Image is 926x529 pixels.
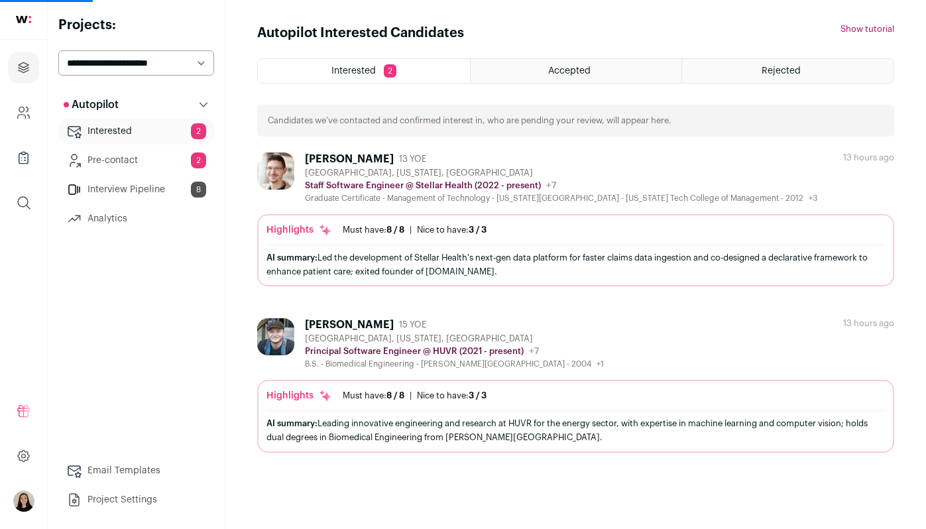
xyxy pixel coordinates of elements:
span: +1 [597,360,604,368]
div: Graduate Certificate - Management of Technology - [US_STATE][GEOGRAPHIC_DATA] - [US_STATE] Tech C... [305,193,817,204]
a: [PERSON_NAME] 13 YOE [GEOGRAPHIC_DATA], [US_STATE], [GEOGRAPHIC_DATA] Staff Software Engineer @ S... [257,152,894,286]
a: Interested2 [58,118,214,145]
p: Staff Software Engineer @ Stellar Health (2022 - present) [305,180,541,191]
span: +7 [529,347,540,356]
div: 13 hours ago [843,318,894,329]
img: wellfound-shorthand-0d5821cbd27db2630d0214b213865d53afaa358527fdda9d0ea32b1df1b89c2c.svg [16,16,31,23]
a: Company and ATS Settings [8,97,39,129]
span: 3 / 3 [469,391,487,400]
a: [PERSON_NAME] 15 YOE [GEOGRAPHIC_DATA], [US_STATE], [GEOGRAPHIC_DATA] Principal Software Engineer... [257,318,894,452]
div: [GEOGRAPHIC_DATA], [US_STATE], [GEOGRAPHIC_DATA] [305,168,817,178]
a: Projects [8,52,39,84]
div: Highlights [266,223,332,237]
div: Must have: [343,390,404,401]
span: 13 YOE [399,154,426,164]
div: [PERSON_NAME] [305,152,394,166]
div: Leading innovative engineering and research at HUVR for the energy sector, with expertise in mach... [266,416,885,444]
span: Rejected [762,66,801,76]
button: Show tutorial [840,24,894,34]
span: 2 [191,152,206,168]
p: Principal Software Engineer @ HUVR (2021 - present) [305,346,524,357]
div: [GEOGRAPHIC_DATA], [US_STATE], [GEOGRAPHIC_DATA] [305,333,604,344]
img: 4082e17f32edc6e8e8729b1a9c1dcfed359339cf9185ffd914af0dc16a3a89cb.jpg [257,318,294,355]
button: Autopilot [58,91,214,118]
a: Company Lists [8,142,39,174]
span: AI summary: [266,253,318,262]
p: Candidates we’ve contacted and confirmed interest in, who are pending your review, will appear here. [268,115,671,126]
span: 15 YOE [399,320,426,330]
span: Accepted [548,66,591,76]
span: +3 [809,194,817,202]
h2: Projects: [58,16,214,34]
img: 14337076-medium_jpg [13,491,34,512]
a: Pre-contact2 [58,147,214,174]
span: 8 / 8 [386,225,404,234]
a: Email Templates [58,457,214,484]
img: ad11a153cfb96c38067dd67bf1d02bc488a965671a0ec48d9b1a07f0ac970c45 [257,152,294,190]
h1: Autopilot Interested Candidates [257,24,464,42]
div: Must have: [343,225,404,235]
a: Interview Pipeline8 [58,176,214,203]
div: Led the development of Stellar Health's next-gen data platform for faster claims data ingestion a... [266,251,885,278]
a: Accepted [471,59,682,83]
div: [PERSON_NAME] [305,318,394,331]
ul: | [343,225,487,235]
span: AI summary: [266,419,318,428]
span: 3 / 3 [469,225,487,234]
span: Interested [331,66,376,76]
span: +7 [546,181,557,190]
span: 2 [384,64,396,78]
a: Rejected [682,59,894,83]
button: Open dropdown [13,491,34,512]
p: Autopilot [64,97,119,113]
div: Highlights [266,389,332,402]
span: 8 / 8 [386,391,404,400]
div: Nice to have: [417,390,487,401]
div: B.S. - Biomedical Engineering - [PERSON_NAME][GEOGRAPHIC_DATA] - 2004 [305,359,604,369]
div: 13 hours ago [843,152,894,163]
ul: | [343,390,487,401]
div: Nice to have: [417,225,487,235]
a: Analytics [58,206,214,232]
a: Project Settings [58,487,214,513]
span: 8 [191,182,206,198]
span: 2 [191,123,206,139]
